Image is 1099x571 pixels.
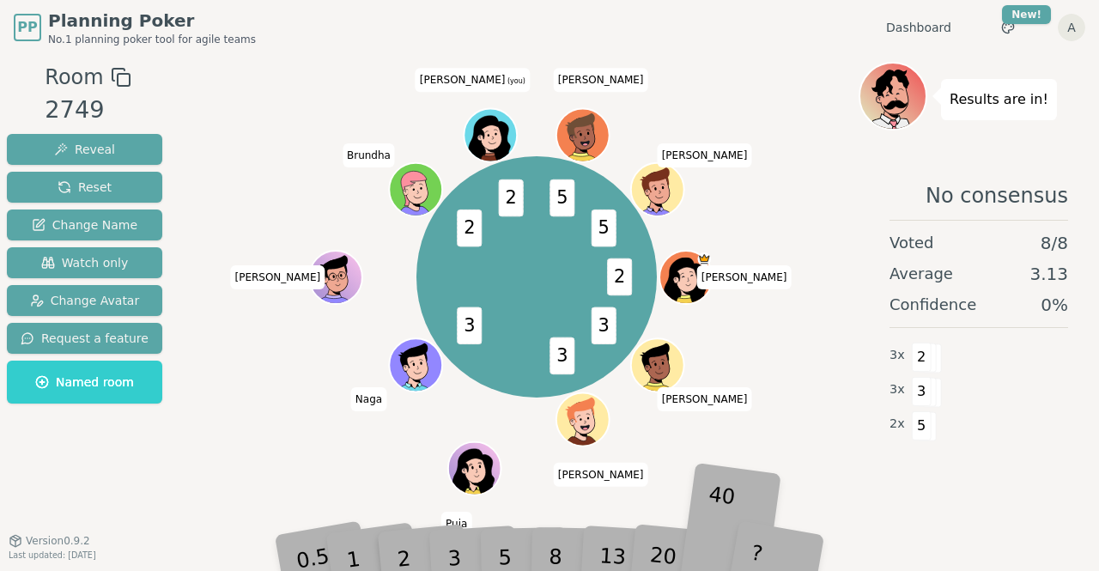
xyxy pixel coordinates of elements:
span: Richa is the host [698,252,711,265]
button: Reset [7,172,162,203]
span: Click to change your name [343,143,395,167]
span: (you) [505,77,525,85]
span: Last updated: [DATE] [9,550,96,560]
span: 2 [912,343,932,372]
span: Click to change your name [351,387,386,411]
span: 2 [607,258,632,296]
span: Voted [890,231,934,255]
button: Reveal [7,134,162,165]
span: Click to change your name [416,68,530,92]
a: PPPlanning PokerNo.1 planning poker tool for agile teams [14,9,256,46]
span: 2 x [890,415,905,434]
span: No consensus [926,182,1068,210]
span: Planning Poker [48,9,256,33]
span: Average [890,262,953,286]
span: PP [17,17,37,38]
span: Click to change your name [230,265,325,289]
button: Request a feature [7,323,162,354]
span: Reveal [54,141,115,158]
span: 3 x [890,380,905,399]
button: A [1058,14,1085,41]
span: 3 [912,377,932,406]
span: Named room [35,374,134,391]
button: Click to change your avatar [465,110,515,160]
span: 3 [549,337,574,375]
span: Click to change your name [658,387,752,411]
span: 5 [912,411,932,440]
span: 2 [499,179,524,217]
span: Click to change your name [554,462,648,486]
button: New! [993,12,1023,43]
span: Watch only [41,254,129,271]
button: Version0.9.2 [9,534,90,548]
span: Reset [58,179,112,196]
span: 8 / 8 [1041,231,1068,255]
span: No.1 planning poker tool for agile teams [48,33,256,46]
span: Change Avatar [30,292,140,309]
span: Click to change your name [658,143,752,167]
button: Watch only [7,247,162,278]
button: Change Avatar [7,285,162,316]
div: 2749 [45,93,131,128]
span: 2 [457,210,482,247]
span: Room [45,62,103,93]
span: 0 % [1041,293,1068,317]
span: Confidence [890,293,976,317]
span: Click to change your name [697,265,792,289]
span: 3.13 [1029,262,1068,286]
span: 3 [457,307,482,345]
span: Version 0.9.2 [26,534,90,548]
a: Dashboard [886,19,951,36]
span: Change Name [32,216,137,234]
span: Request a feature [21,330,149,347]
button: Named room [7,361,162,404]
span: Click to change your name [554,68,648,92]
button: Change Name [7,210,162,240]
span: 3 x [890,346,905,365]
span: 3 [592,307,616,345]
span: 5 [549,179,574,217]
div: New! [1002,5,1051,24]
span: 5 [592,210,616,247]
p: Results are in! [950,88,1048,112]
